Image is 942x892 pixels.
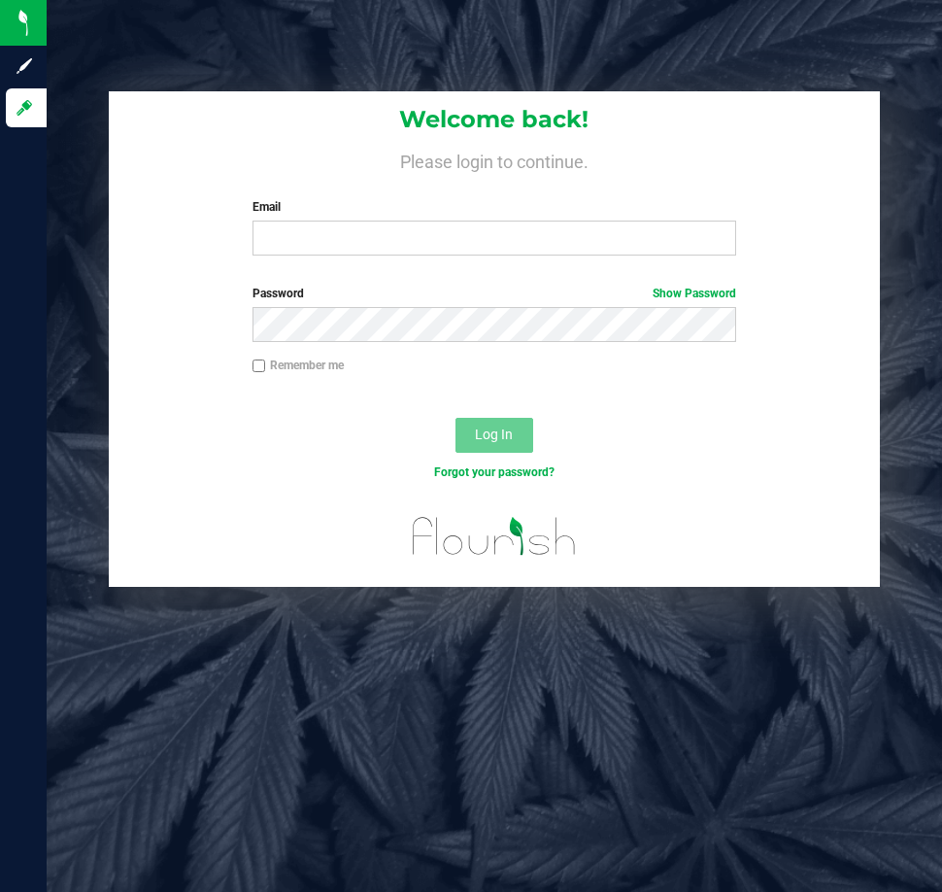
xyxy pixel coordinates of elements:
a: Show Password [653,287,736,300]
img: flourish_logo.svg [398,501,590,571]
input: Remember me [252,360,266,373]
span: Log In [475,427,513,442]
label: Remember me [252,357,344,374]
h4: Please login to continue. [109,148,879,171]
inline-svg: Log in [15,98,34,118]
span: Password [252,287,304,300]
label: Email [252,198,737,216]
a: Forgot your password? [434,465,555,479]
inline-svg: Sign up [15,56,34,76]
h1: Welcome back! [109,107,879,132]
button: Log In [455,418,533,453]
